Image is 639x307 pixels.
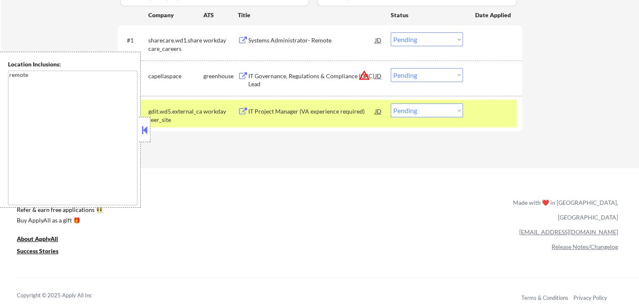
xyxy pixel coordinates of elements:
[521,294,568,301] a: Terms & Conditions
[203,107,238,116] div: workday
[238,11,383,19] div: Title
[17,247,58,254] u: Success Stories
[17,291,113,300] div: Copyright © 2025 Apply All Inc
[203,36,238,45] div: workday
[374,103,383,119] div: JD
[148,72,203,80] div: capellaspace
[358,69,370,81] button: warning_amber
[17,234,70,245] a: About ApplyAll
[17,246,70,257] a: Success Stories
[203,11,238,19] div: ATS
[17,207,337,216] a: Refer & earn free applications 👯‍♀️
[248,72,375,88] div: IT Governance, Regulations & Compliance (GRC) Lead
[17,235,58,242] u: About ApplyAll
[8,60,137,69] div: Location Inclusions:
[148,11,203,19] div: Company
[374,68,383,83] div: JD
[573,294,607,301] a: Privacy Policy
[552,243,618,250] a: Release Notes/Changelog
[17,217,101,223] div: Buy ApplyAll as a gift 🎁
[17,216,101,226] a: Buy ApplyAll as a gift 🎁
[203,72,238,80] div: greenhouse
[510,195,618,225] div: Made with ❤️ in [GEOGRAPHIC_DATA], [GEOGRAPHIC_DATA]
[127,36,142,45] div: #1
[374,32,383,48] div: JD
[248,107,375,116] div: IT Project Manager (VA experience required)
[248,36,375,45] div: Systems Administrator- Remote
[148,107,203,124] div: gdit.wd5.external_career_site
[475,11,512,19] div: Date Applied
[391,7,463,22] div: Status
[148,36,203,53] div: sharecare.wd1.sharecare_careers
[519,228,618,236] a: [EMAIL_ADDRESS][DOMAIN_NAME]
